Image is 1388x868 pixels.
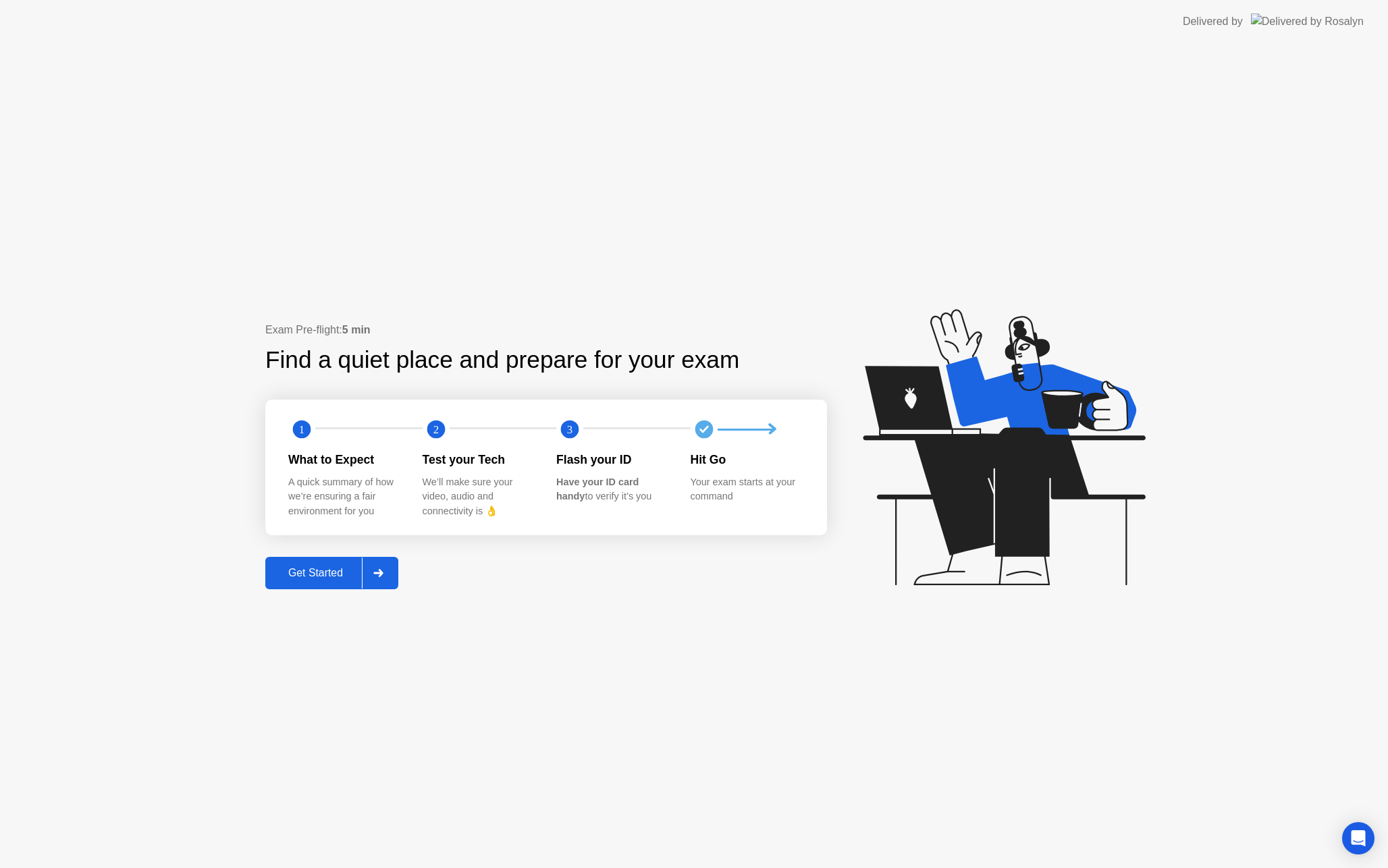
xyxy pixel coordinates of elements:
[299,423,304,436] text: 1
[556,451,669,468] div: Flash your ID
[269,567,362,579] div: Get Started
[288,475,401,519] div: A quick summary of how we’re ensuring a fair environment for you
[1342,822,1374,855] div: Open Intercom Messenger
[265,322,827,338] div: Exam Pre-flight:
[423,475,535,519] div: We’ll make sure your video, audio and connectivity is 👌
[1183,13,1243,30] div: Delivered by
[288,451,401,468] div: What to Expect
[423,451,535,468] div: Test your Tech
[691,475,803,504] div: Your exam starts at your command
[265,557,398,589] button: Get Started
[567,423,572,436] text: 3
[691,451,803,468] div: Hit Go
[342,324,371,335] b: 5 min
[265,342,741,378] div: Find a quiet place and prepare for your exam
[1251,13,1364,29] img: Delivered by Rosalyn
[556,477,639,502] b: Have your ID card handy
[556,475,669,504] div: to verify it’s you
[433,423,438,436] text: 2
